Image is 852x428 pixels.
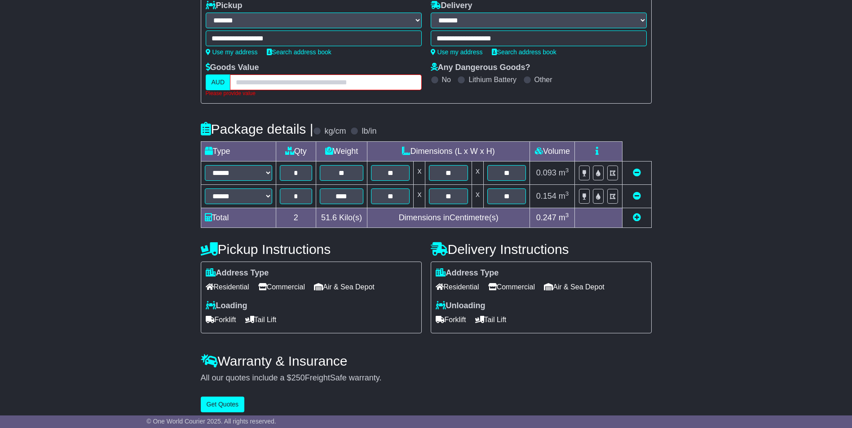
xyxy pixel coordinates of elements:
td: Qty [276,141,316,161]
td: Type [201,141,276,161]
span: Tail Lift [245,313,277,327]
td: x [414,184,425,208]
span: 0.093 [536,168,556,177]
span: Tail Lift [475,313,507,327]
span: 51.6 [321,213,337,222]
td: Kilo(s) [316,208,367,227]
span: Forklift [436,313,466,327]
span: Residential [206,280,249,294]
td: 2 [276,208,316,227]
td: Total [201,208,276,227]
label: Lithium Battery [468,75,516,84]
label: Loading [206,301,247,311]
a: Search address book [492,48,556,56]
span: Air & Sea Depot [314,280,375,294]
sup: 3 [565,212,569,218]
td: Weight [316,141,367,161]
td: x [414,161,425,184]
label: Address Type [206,268,269,278]
span: 250 [291,373,305,382]
label: Unloading [436,301,486,311]
span: Forklift [206,313,236,327]
a: Remove this item [633,192,641,201]
sup: 3 [565,190,569,197]
h4: Package details | [201,122,313,136]
span: m [559,168,569,177]
span: 0.247 [536,213,556,222]
td: x [472,184,483,208]
label: No [442,75,451,84]
span: Commercial [258,280,305,294]
h4: Delivery Instructions [431,242,652,257]
h4: Pickup Instructions [201,242,422,257]
label: Delivery [431,1,472,11]
label: Any Dangerous Goods? [431,63,530,73]
button: Get Quotes [201,397,245,412]
td: Dimensions (L x W x H) [367,141,530,161]
span: Air & Sea Depot [544,280,605,294]
label: lb/in [362,127,376,136]
span: © One World Courier 2025. All rights reserved. [146,418,276,425]
a: Remove this item [633,168,641,177]
sup: 3 [565,167,569,174]
label: Address Type [436,268,499,278]
label: Other [534,75,552,84]
h4: Warranty & Insurance [201,354,652,368]
a: Use my address [206,48,258,56]
label: kg/cm [324,127,346,136]
a: Search address book [267,48,331,56]
td: x [472,161,483,184]
div: All our quotes include a $ FreightSafe warranty. [201,373,652,383]
a: Add new item [633,213,641,222]
span: Commercial [488,280,535,294]
div: Please provide value [206,90,422,96]
label: Goods Value [206,63,259,73]
label: AUD [206,74,231,90]
label: Pickup [206,1,243,11]
span: 0.154 [536,192,556,201]
td: Dimensions in Centimetre(s) [367,208,530,227]
span: m [559,192,569,201]
a: Use my address [431,48,483,56]
td: Volume [530,141,575,161]
span: m [559,213,569,222]
span: Residential [436,280,479,294]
